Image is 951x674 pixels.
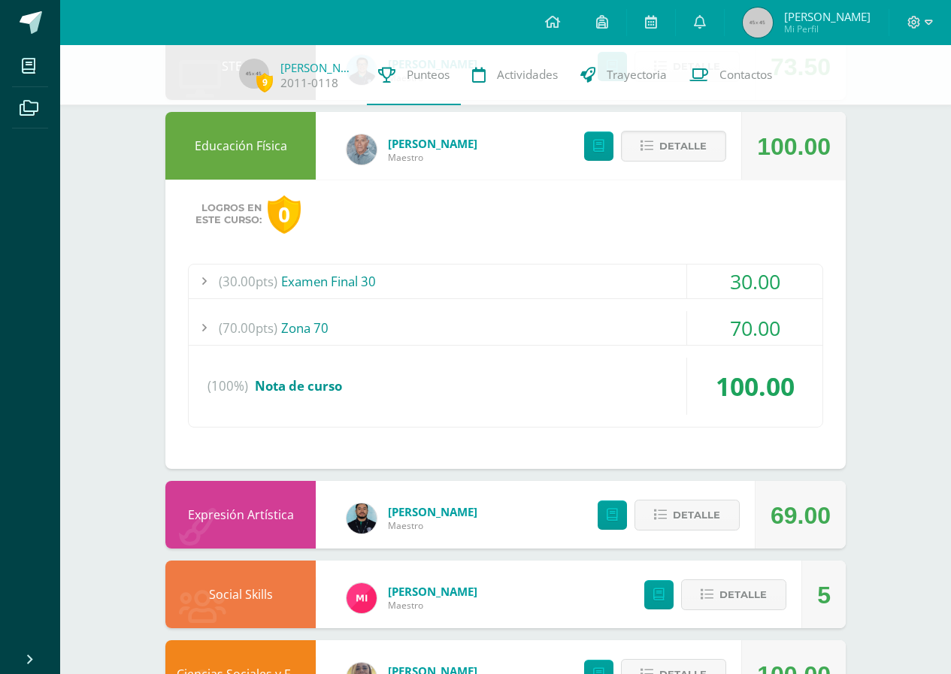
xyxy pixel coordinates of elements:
[687,311,822,345] div: 70.00
[388,136,477,151] a: [PERSON_NAME]
[388,599,477,612] span: Maestro
[207,358,248,415] span: (100%)
[268,195,301,234] div: 0
[388,151,477,164] span: Maestro
[681,579,786,610] button: Detalle
[165,481,316,549] div: Expresión Artística
[219,311,277,345] span: (70.00pts)
[239,59,269,89] img: 45x45
[280,60,356,75] a: [PERSON_NAME]
[719,581,767,609] span: Detalle
[347,583,377,613] img: 63ef49b70f225fbda378142858fbe819.png
[635,500,740,530] button: Detalle
[367,45,461,105] a: Punteos
[195,202,262,226] span: Logros en este curso:
[569,45,678,105] a: Trayectoria
[165,561,316,628] div: Social Skills
[784,23,871,35] span: Mi Perfil
[817,561,831,629] div: 5
[678,45,783,105] a: Contactos
[743,8,773,38] img: 45x45
[719,67,772,83] span: Contactos
[784,9,871,24] span: [PERSON_NAME]
[659,132,707,160] span: Detalle
[256,73,273,92] span: 9
[621,131,726,162] button: Detalle
[280,75,338,91] a: 2011-0118
[165,112,316,180] div: Educación Física
[757,113,831,180] div: 100.00
[347,503,377,533] img: 9f25a704c7e525b5c9fe1d8c113699e7.png
[607,67,667,83] span: Trayectoria
[189,264,822,298] div: Examen Final 30
[388,584,477,599] a: [PERSON_NAME]
[407,67,450,83] span: Punteos
[347,134,377,165] img: 4256d6e89954888fb00e40decb141709.png
[388,519,477,532] span: Maestro
[497,67,558,83] span: Actividades
[687,264,822,298] div: 30.00
[461,45,569,105] a: Actividades
[255,377,342,394] span: Nota de curso
[189,311,822,345] div: Zona 70
[771,482,831,549] div: 69.00
[673,501,720,529] span: Detalle
[687,358,822,415] div: 100.00
[219,264,277,298] span: (30.00pts)
[388,504,477,519] a: [PERSON_NAME]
